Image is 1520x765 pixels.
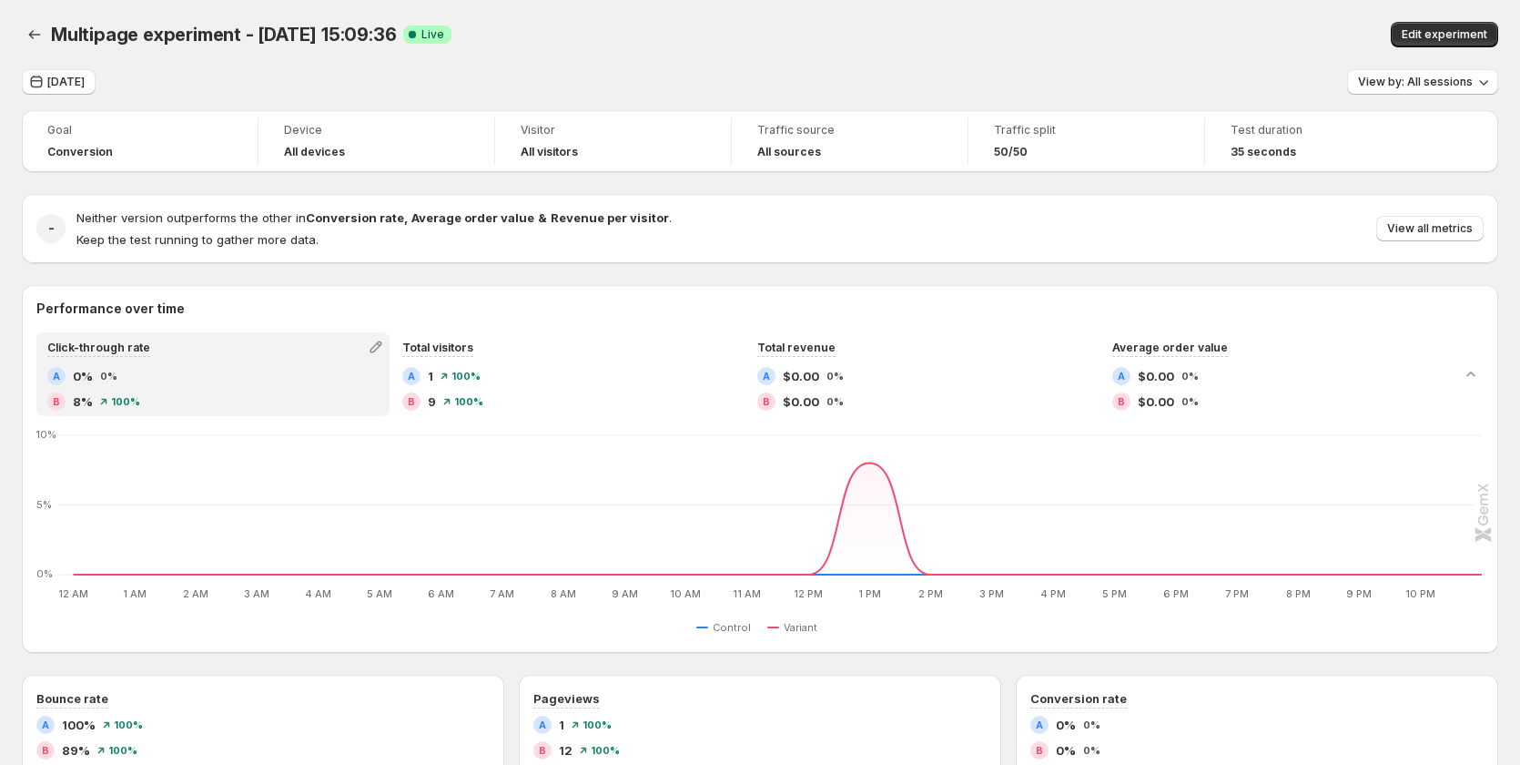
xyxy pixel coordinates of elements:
[1181,396,1199,407] span: 0%
[1391,22,1498,47] button: Edit experiment
[1118,396,1125,407] h2: B
[783,393,819,411] span: $0.00
[763,371,770,382] h2: A
[73,367,93,385] span: 0%
[244,587,269,600] text: 3 AM
[22,22,47,47] button: Back
[1181,371,1199,382] span: 0%
[53,371,60,382] h2: A
[108,745,137,756] span: 100%
[411,210,534,225] strong: Average order value
[559,716,564,734] span: 1
[1358,75,1473,89] span: View by: All sessions
[551,587,576,600] text: 8 AM
[757,121,942,161] a: Traffic sourceAll sources
[51,24,396,46] span: Multipage experiment - [DATE] 15:09:36
[696,617,758,638] button: Control
[539,745,546,756] h2: B
[367,587,392,600] text: 5 AM
[53,396,60,407] h2: B
[1102,587,1127,600] text: 5 PM
[826,371,844,382] span: 0%
[1346,587,1372,600] text: 9 PM
[1138,393,1174,411] span: $0.00
[408,371,415,382] h2: A
[538,210,547,225] strong: &
[284,123,469,138] span: Device
[47,341,150,354] span: Click-through rate
[114,719,143,730] span: 100%
[183,587,208,600] text: 2 AM
[757,123,942,138] span: Traffic source
[428,393,436,411] span: 9
[123,587,147,600] text: 1 AM
[767,617,825,638] button: Variant
[100,371,117,382] span: 0%
[1402,27,1487,42] span: Edit experiment
[62,716,96,734] span: 100%
[111,396,140,407] span: 100%
[1056,741,1076,760] span: 0%
[428,587,454,600] text: 6 AM
[47,145,113,159] span: Conversion
[1138,367,1174,385] span: $0.00
[36,300,1484,318] h2: Performance over time
[1163,587,1189,600] text: 6 PM
[979,587,1004,600] text: 3 PM
[994,121,1179,161] a: Traffic split50/50
[551,210,669,225] strong: Revenue per visitor
[783,367,819,385] span: $0.00
[47,121,232,161] a: GoalConversion
[1405,587,1435,600] text: 10 PM
[539,719,546,730] h2: A
[784,620,817,635] span: Variant
[36,567,53,580] text: 0%
[670,587,701,600] text: 10 AM
[58,587,88,600] text: 12 AM
[994,123,1179,138] span: Traffic split
[757,145,821,159] h4: All sources
[408,396,415,407] h2: B
[1083,745,1100,756] span: 0%
[284,145,345,159] h4: All devices
[76,232,319,247] span: Keep the test running to gather more data.
[421,27,444,42] span: Live
[1118,371,1125,382] h2: A
[1040,587,1066,600] text: 4 PM
[48,219,55,238] h2: -
[521,123,705,138] span: Visitor
[42,719,49,730] h2: A
[826,396,844,407] span: 0%
[763,396,770,407] h2: B
[559,741,573,760] span: 12
[76,210,672,225] span: Neither version outperforms the other in .
[521,121,705,161] a: VisitorAll visitors
[1083,719,1100,730] span: 0%
[402,341,473,354] span: Total visitors
[1112,341,1228,354] span: Average order value
[1036,745,1043,756] h2: B
[451,371,481,382] span: 100%
[858,587,881,600] text: 1 PM
[583,719,612,730] span: 100%
[1231,123,1416,138] span: Test duration
[1030,689,1127,708] h3: Conversion rate
[591,745,620,756] span: 100%
[713,620,751,635] span: Control
[404,210,408,225] strong: ,
[1056,716,1076,734] span: 0%
[36,498,52,511] text: 5%
[305,587,331,600] text: 4 AM
[733,587,761,600] text: 11 AM
[73,393,93,411] span: 8%
[47,75,85,89] span: [DATE]
[794,587,823,600] text: 12 PM
[1036,719,1043,730] h2: A
[1231,145,1296,159] span: 35 seconds
[1231,121,1416,161] a: Test duration35 seconds
[47,123,232,138] span: Goal
[1458,362,1484,387] button: Collapse chart
[612,587,638,600] text: 9 AM
[1376,216,1484,241] button: View all metrics
[757,341,836,354] span: Total revenue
